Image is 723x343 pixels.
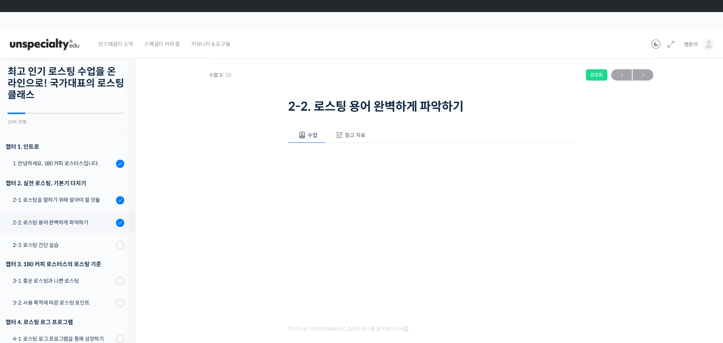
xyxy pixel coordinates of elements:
div: 15% 진행 [8,120,124,124]
h1: 2-2. 로스팅 용어 완벽하게 파악하기 [288,99,574,114]
a: 행운아 [684,30,715,59]
div: 3-1. 좋은 로스팅과 나쁜 로스팅 [13,277,114,285]
span: ← [611,70,632,80]
span: 영상이 끊기[DEMOGRAPHIC_DATA] 여기를 클릭해주세요 [288,326,408,332]
div: 2-3. 로스팅 간단 실습 [13,241,114,249]
div: 챕터 2. 실전 로스팅, 기본기 다지기 [6,178,124,188]
h3: 챕터 1. 인트로 [6,142,124,152]
div: 챕터 3. 180 커피 로스터스의 로스팅 기준 [6,259,124,269]
div: 2-1. 로스팅을 잘하기 위해 알아야 할 것들 [13,196,114,204]
a: 스페셜티 커피 몰 [140,30,184,59]
span: 커뮤니티 & 도구들 [191,30,230,58]
span: 수업 3 [209,73,231,78]
a: ←이전 [611,69,632,81]
span: → [633,70,653,80]
span: / 20 [222,72,231,78]
div: 2-2. 로스팅 용어 완벽하게 파악하기 [13,218,114,227]
div: 3-2. 사용 목적에 따른 로스팅 포인트 [13,299,114,307]
span: 언스페셜티 소개 [98,30,133,58]
div: 4-1. 로스팅 로그 프로그램을 통해 성장하기 [13,335,114,343]
h2: 최고 인기 로스팅 수업을 온라인으로! 국가대표의 로스팅 클래스 [8,66,124,101]
a: 다음→ [633,69,653,81]
div: 챕터 4. 로스팅 로그 프로그램 [6,317,124,327]
div: 1. 안녕하세요, 180 커피 로스터스입니다. [13,159,114,168]
a: 언스페셜티 소개 [95,30,137,59]
a: 커뮤니티 & 도구들 [188,30,234,59]
div: 완료함 [586,69,607,81]
span: 행운아 [684,41,698,48]
span: 수업 [308,132,317,139]
span: 참고 자료 [345,132,366,139]
span: 스페셜티 커피 몰 [144,30,180,58]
